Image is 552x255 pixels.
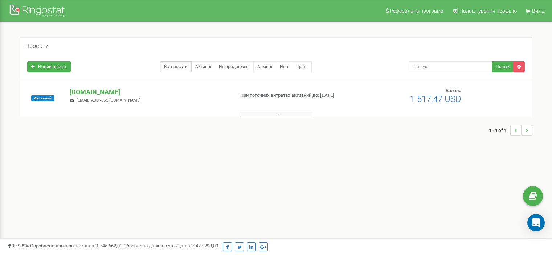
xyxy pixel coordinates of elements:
[70,87,228,97] p: [DOMAIN_NAME]
[123,243,218,248] span: Оброблено дзвінків за 30 днів :
[409,61,492,72] input: Пошук
[527,214,545,231] div: Open Intercom Messenger
[31,95,54,101] span: Активний
[30,243,122,248] span: Оброблено дзвінків за 7 днів :
[191,61,215,72] a: Активні
[293,61,312,72] a: Тріал
[276,61,293,72] a: Нові
[492,61,514,72] button: Пошук
[27,61,71,72] a: Новий проєкт
[77,98,140,103] span: [EMAIL_ADDRESS][DOMAIN_NAME]
[459,8,517,14] span: Налаштування профілю
[489,118,532,143] nav: ...
[410,94,461,104] span: 1 517,47 USD
[192,243,218,248] u: 7 427 293,00
[25,43,49,49] h5: Проєкти
[253,61,276,72] a: Архівні
[96,243,122,248] u: 1 745 662,00
[215,61,254,72] a: Не продовжені
[240,92,356,99] p: При поточних витратах активний до: [DATE]
[489,125,510,136] span: 1 - 1 of 1
[390,8,443,14] span: Реферальна програма
[446,88,461,93] span: Баланс
[532,8,545,14] span: Вихід
[160,61,192,72] a: Всі проєкти
[7,243,29,248] span: 99,989%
